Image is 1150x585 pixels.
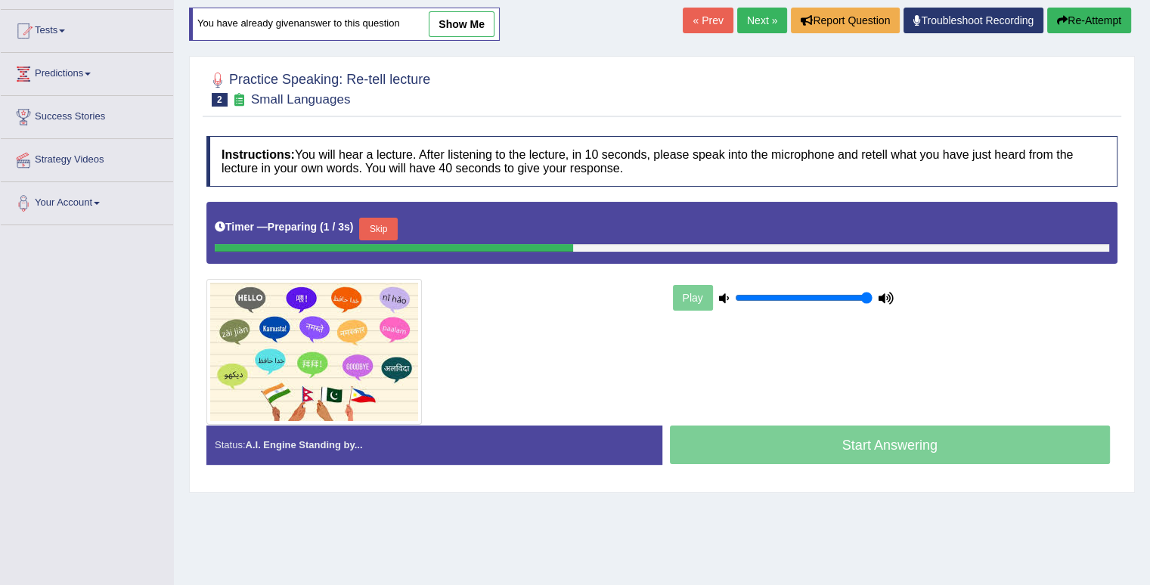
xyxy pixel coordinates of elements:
small: Small Languages [251,92,350,107]
h4: You will hear a lecture. After listening to the lecture, in 10 seconds, please speak into the mic... [206,136,1117,187]
b: Instructions: [222,148,295,161]
div: You have already given answer to this question [189,8,500,41]
b: 1 / 3s [324,221,350,233]
a: Troubleshoot Recording [904,8,1043,33]
a: Predictions [1,53,173,91]
a: Your Account [1,182,173,220]
span: 2 [212,93,228,107]
a: show me [429,11,494,37]
button: Report Question [791,8,900,33]
b: Preparing [268,221,317,233]
strong: A.I. Engine Standing by... [245,439,362,450]
h5: Timer — [215,221,353,233]
small: Exam occurring question [231,93,247,107]
div: Status: [206,426,662,464]
a: Strategy Videos [1,139,173,177]
a: Next » [737,8,787,33]
button: Re-Attempt [1047,8,1131,33]
b: ( [320,221,324,233]
a: « Prev [683,8,733,33]
h2: Practice Speaking: Re-tell lecture [206,69,430,107]
a: Tests [1,10,173,48]
b: ) [350,221,354,233]
a: Success Stories [1,96,173,134]
button: Skip [359,218,397,240]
